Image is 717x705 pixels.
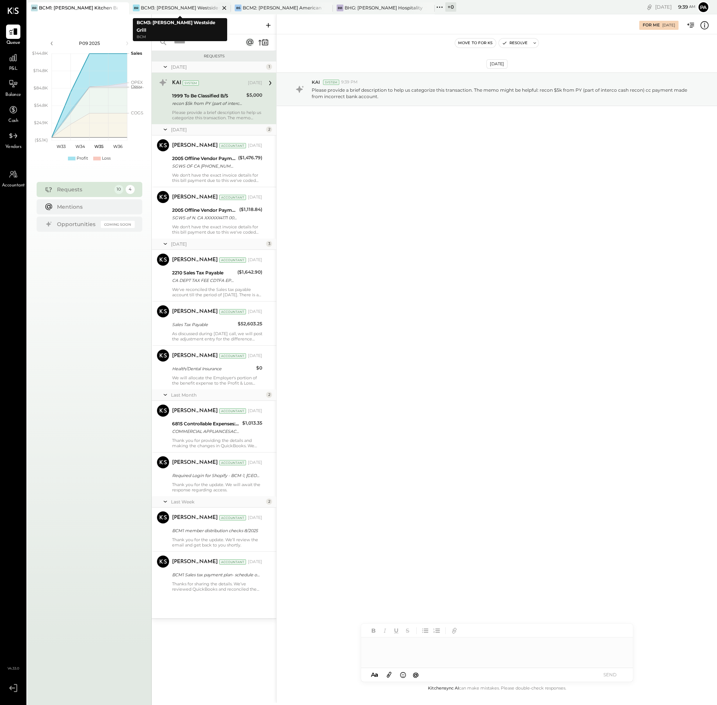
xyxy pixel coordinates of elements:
[643,22,660,28] div: For Me
[172,537,262,548] div: Thank you for the update. We’ll review the email and get back to you shortly.
[219,195,246,200] div: Accountant
[131,85,142,90] text: Labor
[39,5,118,11] div: BCM1: [PERSON_NAME] Kitchen Bar Market
[172,375,262,386] div: We will allocate the Employer's portion of the benefit expense to the Profit & Loss account, we h...
[172,420,240,428] div: 6815 Controllable Expenses:1. Operating Expenses:Repair & Maintenance, Facility
[248,80,262,86] div: [DATE]
[248,460,262,466] div: [DATE]
[345,5,423,11] div: BHG: [PERSON_NAME] Hospitality Group, LLC
[420,626,430,636] button: Unordered List
[432,626,442,636] button: Ordered List
[455,38,496,48] button: Move to for ks
[486,59,508,69] div: [DATE]
[101,221,135,228] div: Coming Soon
[219,257,246,263] div: Accountant
[499,38,531,48] button: Resolve
[114,185,123,194] div: 10
[6,40,20,46] span: Queue
[57,220,97,228] div: Opportunities
[312,87,691,100] p: Please provide a brief description to help us categorize this transaction. The memo might be help...
[57,203,131,211] div: Mentions
[0,167,26,189] a: Accountant
[312,79,320,85] span: KAI
[172,558,218,566] div: [PERSON_NAME]
[5,92,21,99] span: Balance
[411,670,421,679] button: @
[34,85,48,91] text: $84.8K
[172,162,236,170] div: SGWS OF CA [PHONE_NUMBER] FL305-625-4171
[413,671,419,678] span: @
[133,5,140,11] div: BR
[172,92,244,100] div: 1999 To Be Classified B/S
[235,5,242,11] div: BS
[131,110,143,115] text: COGS
[248,353,262,359] div: [DATE]
[2,182,25,189] span: Accountant
[155,54,272,59] div: Requests
[172,527,260,534] div: BCM1 member distribution checks 8/2025
[266,241,272,247] div: 3
[171,392,264,398] div: Last Month
[94,144,103,149] text: W35
[172,571,260,579] div: BCM1 Sales tax payment plan- schedule of payments
[75,144,85,149] text: W34
[172,352,218,360] div: [PERSON_NAME]
[391,626,401,636] button: Underline
[341,79,358,85] span: 9:39 PM
[248,194,262,200] div: [DATE]
[77,155,88,162] div: Profit
[646,3,653,11] div: copy link
[172,287,262,297] div: We've reconciled the Sales tax payable account till the period of [DATE]. There is a variance of ...
[171,64,264,70] div: [DATE]
[655,3,695,11] div: [DATE]
[32,51,48,56] text: $144.8K
[113,144,122,149] text: W36
[33,68,48,73] text: $114.8K
[375,671,378,678] span: a
[172,172,262,183] div: We don't have the exact invoice details for this bill payment due to this we've coded this paymen...
[449,626,459,636] button: Add URL
[248,143,262,149] div: [DATE]
[34,120,48,125] text: $24.9K
[171,126,264,133] div: [DATE]
[219,408,246,414] div: Accountant
[0,129,26,151] a: Vendors
[141,5,220,11] div: BCM3: [PERSON_NAME] Westside Grill
[137,34,223,40] p: BCM
[219,559,246,565] div: Accountant
[337,5,343,11] div: BB
[137,20,215,33] b: BCM3: [PERSON_NAME] Westside Grill
[369,671,381,679] button: Aa
[34,103,48,108] text: $54.8K
[662,23,675,28] div: [DATE]
[172,438,262,448] div: Thank you for providing the details and making the changes in QuickBooks. We will utilize the Wee...
[57,40,122,46] div: P09 2025
[5,144,22,151] span: Vendors
[238,320,262,328] div: $52,603.25
[256,364,262,372] div: $0
[237,268,262,276] div: ($1,642.90)
[0,25,26,46] a: Queue
[266,64,272,70] div: 1
[595,670,625,680] button: SEND
[0,103,26,125] a: Cash
[242,419,262,427] div: $1,013.35
[172,110,262,120] div: Please provide a brief description to help us categorize this transaction. The memo might be help...
[9,66,18,72] span: P&L
[172,472,260,479] div: Required Login for Shopify - BCM-1, [GEOGRAPHIC_DATA]!
[697,1,709,13] button: Pa
[172,194,218,201] div: [PERSON_NAME]
[172,277,235,284] div: CA DEPT TAX FEE CDTFA EPMT 28221 CA DEPT TAX FEE CDTFA EPMT XXXXXX2215 [DATE] TRACE#-
[131,51,142,56] text: Sales
[172,459,218,466] div: [PERSON_NAME]
[369,626,379,636] button: Bold
[323,80,339,85] div: System
[8,118,18,125] span: Cash
[172,206,237,214] div: 2005 Offline Vendor Payments
[0,51,26,72] a: P&L
[380,626,390,636] button: Italic
[31,5,38,11] div: BR
[171,499,264,505] div: Last Week
[219,515,246,520] div: Accountant
[172,365,254,373] div: Health/Dental Insurance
